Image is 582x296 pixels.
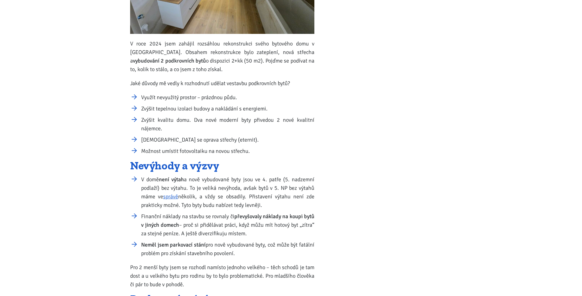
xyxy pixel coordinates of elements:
h2: Nevýhody a výzvy [130,161,314,171]
a: správě [163,193,178,200]
strong: vybudování 2 podkrovních bytů [133,57,206,64]
li: Využít nevyužitý prostor – prázdnou půdu. [141,93,314,102]
li: [DEMOGRAPHIC_DATA] se oprava střechy (eternit). [141,135,314,144]
li: Zvýšit kvalitu domu. Dva nové moderní byty přivedou 2 nové kvalitní nájemce. [141,116,314,133]
li: Finanční náklady na stavbu se rovnaly či – proč si přidělávat práci, když můžu mít hotový byt „zí... [141,212,314,238]
strong: Neměl jsem parkovací stání [141,241,206,248]
p: Jaké důvody mě vedly k rozhodnutí udělat vestavbu podkrovních bytů? [130,79,314,88]
li: Možnost umístit fotovoltaiku na novou střechu. [141,147,314,155]
li: Zvýšit tepelnou izolaci budovy a nakládání s energiemi. [141,104,314,113]
strong: není výtah [159,176,184,183]
strong: převyšovaly náklady na koupi bytů v jiných domech [141,213,314,228]
li: V domě a nově vybudované byty jsou ve 4. patře (5. nadzemní podlaží) bez výtahu. To je veliká nev... [141,175,314,209]
li: pro nově vybudované byty, což může být fatální problém pro získání stavebního povolení. [141,240,314,258]
p: Pro 2 menší byty jsem se rozhodl namísto jednoho velkého – těch schodů je tam dost a u velkého by... [130,263,314,289]
p: V roce 2024 jsem zahájil rozsáhlou rekonstrukci svého bytového domu v [GEOGRAPHIC_DATA]. Obsahem ... [130,39,314,74]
